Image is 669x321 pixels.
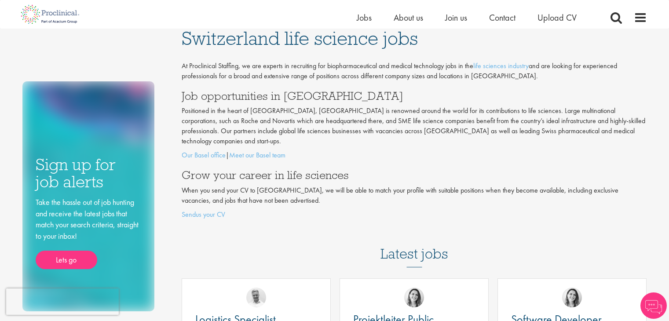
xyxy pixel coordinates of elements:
h3: Grow your career in life sciences [182,169,647,181]
h3: Job opportunities in [GEOGRAPHIC_DATA] [182,90,647,102]
a: Join us [445,12,467,23]
h3: Latest jobs [380,224,448,267]
a: life sciences industry [473,61,529,70]
img: Joshua Bye [246,288,266,307]
a: Sendus your CV [182,210,225,219]
a: About us [394,12,423,23]
p: Positioned in the heart of [GEOGRAPHIC_DATA], [GEOGRAPHIC_DATA] is renowned around the world for ... [182,106,647,146]
img: Nur Ergiydiren [562,288,582,307]
div: Take the hassle out of job hunting and receive the latest jobs that match your search criteria, s... [36,197,141,269]
p: When you send your CV to [GEOGRAPHIC_DATA], we will be able to match your profile with suitable p... [182,186,647,206]
h3: Sign up for job alerts [36,156,141,190]
a: Our Basel office [182,150,226,160]
a: Lets go [36,251,97,269]
iframe: reCAPTCHA [6,288,119,315]
a: Meet our Basel team [229,150,285,160]
img: Nur Ergiydiren [404,288,424,307]
img: Chatbot [640,292,667,319]
span: Switzerland life science jobs [182,26,418,50]
a: Jobs [357,12,372,23]
p: | [182,150,647,160]
a: Upload CV [537,12,577,23]
p: At Proclinical Staffing, we are experts in recruiting for biopharmaceutical and medical technolog... [182,61,647,81]
a: Contact [489,12,515,23]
